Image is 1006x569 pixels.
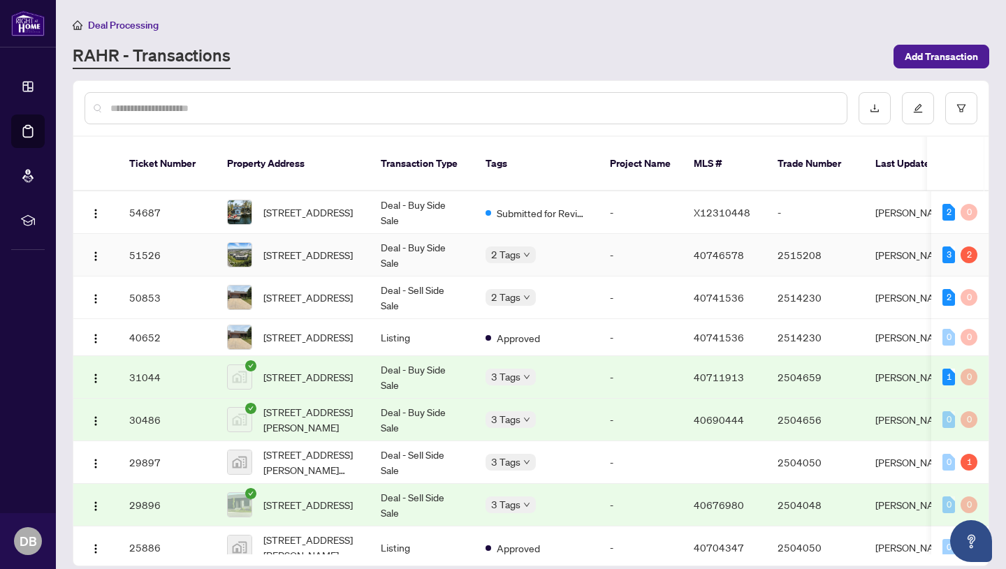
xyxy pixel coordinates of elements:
[88,19,159,31] span: Deal Processing
[694,291,744,304] span: 40741536
[945,92,977,124] button: filter
[228,243,251,267] img: thumbnail-img
[766,441,864,484] td: 2504050
[85,244,107,266] button: Logo
[370,276,474,319] td: Deal - Sell Side Sale
[263,497,353,512] span: [STREET_ADDRESS]
[228,450,251,474] img: thumbnail-img
[766,137,864,191] th: Trade Number
[228,535,251,559] img: thumbnail-img
[942,454,955,471] div: 0
[370,399,474,441] td: Deal - Buy Side Sale
[85,286,107,309] button: Logo
[694,206,750,219] span: X12310448
[118,191,216,234] td: 54687
[523,374,530,380] span: down
[491,369,520,385] span: 3 Tags
[85,366,107,388] button: Logo
[864,276,969,319] td: [PERSON_NAME]
[497,205,588,221] span: Submitted for Review
[950,520,992,562] button: Open asap
[766,356,864,399] td: 2504659
[11,10,45,36] img: logo
[118,137,216,191] th: Ticket Number
[118,526,216,569] td: 25886
[245,488,256,499] span: check-circle
[864,234,969,276] td: [PERSON_NAME]
[118,234,216,276] td: 51526
[694,413,744,426] span: 40690444
[90,501,101,512] img: Logo
[694,249,744,261] span: 40746578
[523,416,530,423] span: down
[961,496,977,513] div: 0
[599,441,683,484] td: -
[864,441,969,484] td: [PERSON_NAME]
[90,293,101,304] img: Logo
[370,234,474,276] td: Deal - Buy Side Sale
[683,137,766,191] th: MLS #
[263,447,358,478] span: [STREET_ADDRESS][PERSON_NAME][PERSON_NAME]
[766,319,864,356] td: 2514230
[263,205,353,220] span: [STREET_ADDRESS]
[599,484,683,526] td: -
[370,191,474,234] td: Deal - Buy Side Sale
[228,493,251,517] img: thumbnail-img
[942,204,955,221] div: 2
[85,326,107,348] button: Logo
[766,276,864,319] td: 2514230
[961,454,977,471] div: 1
[73,20,82,30] span: home
[523,251,530,258] span: down
[85,201,107,223] button: Logo
[766,526,864,569] td: 2504050
[228,325,251,349] img: thumbnail-img
[118,441,216,484] td: 29897
[118,484,216,526] td: 29896
[491,496,520,512] span: 3 Tags
[864,356,969,399] td: [PERSON_NAME]
[961,204,977,221] div: 0
[902,92,934,124] button: edit
[263,404,358,435] span: [STREET_ADDRESS][PERSON_NAME]
[942,329,955,346] div: 0
[961,289,977,306] div: 0
[694,541,744,554] span: 40704347
[491,289,520,305] span: 2 Tags
[905,45,978,68] span: Add Transaction
[263,247,353,263] span: [STREET_ADDRESS]
[942,369,955,385] div: 1
[118,399,216,441] td: 30486
[90,415,101,427] img: Logo
[523,294,530,301] span: down
[599,137,683,191] th: Project Name
[942,411,955,428] div: 0
[370,319,474,356] td: Listing
[245,360,256,371] span: check-circle
[523,501,530,508] span: down
[766,191,864,234] td: -
[90,208,101,219] img: Logo
[370,356,474,399] td: Deal - Buy Side Sale
[85,536,107,559] button: Logo
[956,103,966,113] span: filter
[228,286,251,309] img: thumbnail-img
[942,539,955,556] div: 0
[263,290,353,305] span: [STREET_ADDRESS]
[599,399,683,441] td: -
[370,484,474,526] td: Deal - Sell Side Sale
[216,137,370,191] th: Property Address
[599,191,683,234] td: -
[90,333,101,344] img: Logo
[90,458,101,469] img: Logo
[961,369,977,385] div: 0
[90,543,101,554] img: Logo
[942,289,955,306] div: 2
[85,408,107,431] button: Logo
[961,411,977,428] div: 0
[474,137,599,191] th: Tags
[942,496,955,513] div: 0
[245,403,256,414] span: check-circle
[766,399,864,441] td: 2504656
[497,540,540,556] span: Approved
